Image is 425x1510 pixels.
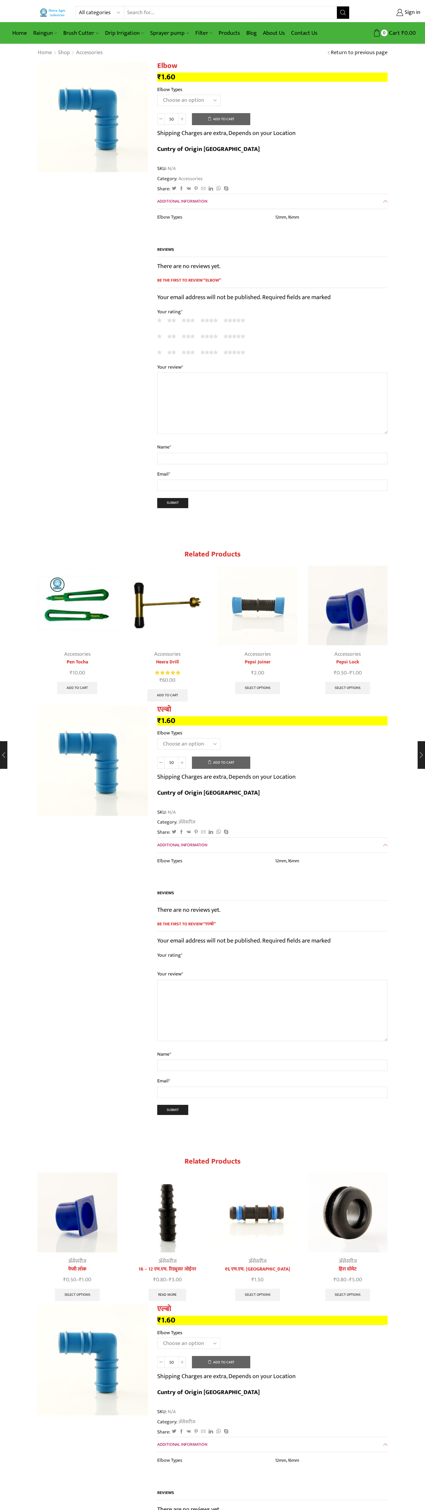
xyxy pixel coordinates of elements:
[60,26,102,40] a: Brush Cutter
[275,214,388,221] p: 12mm, 16mm
[37,49,103,57] nav: Breadcrumb
[157,1457,275,1469] th: Elbow Types
[157,1387,260,1397] b: Cuntry of Origin [GEOGRAPHIC_DATA]
[334,650,361,659] a: Accessories
[128,1172,208,1252] img: 16 - 12 एम.एम. रिड्युसर जोईनर
[147,26,192,40] a: Sprayer pump
[37,49,52,57] a: Home
[167,1408,176,1415] span: N/A
[185,1155,241,1168] span: Related products
[157,921,388,932] span: Be the first to review “एल्बो”
[157,175,203,182] span: Category:
[70,668,85,678] bdi: 10.00
[275,1457,388,1464] p: 12mm, 16mm
[157,1441,207,1448] span: Additional information
[157,61,388,70] h1: Elbow
[157,71,161,83] span: ₹
[169,1275,182,1284] bdi: 3.00
[224,349,245,356] a: 5 of 5 stars
[218,566,298,646] img: Pepsi Joiner
[124,6,337,19] input: Search for...
[153,1275,156,1284] span: ₹
[401,28,416,38] bdi: 0.00
[192,1356,250,1368] button: Add to cart
[308,658,388,666] a: Pepsi Lock
[167,333,176,340] a: 2 of 5 stars
[128,1276,208,1284] span: –
[157,317,162,324] a: 1 of 5 stars
[165,113,178,125] input: Product quantity
[304,1169,392,1305] div: 4 / 10
[157,1305,388,1314] h1: एल्बो
[157,308,388,315] label: Your rating
[337,6,349,19] button: Search button
[251,668,254,678] span: ₹
[68,1257,86,1266] a: अ‍ॅसेसरीज
[325,1289,370,1301] a: Select options for “हिरा ग्रोमेट”
[356,27,416,39] a: 0 Cart ₹0.00
[157,1314,161,1326] span: ₹
[167,317,176,324] a: 2 of 5 stars
[157,1105,188,1115] input: Submit
[124,1169,211,1305] div: 2 / 10
[304,563,392,698] div: 4 / 10
[157,841,207,848] span: Additional information
[70,668,72,678] span: ₹
[157,185,170,192] span: Share:
[157,292,331,302] span: Your email address will not be published. Required fields are marked
[102,26,147,40] a: Drip Irrigation
[157,1314,175,1326] bdi: 1.60
[157,819,195,826] span: Category:
[224,317,245,324] a: 5 of 5 stars
[167,165,176,172] span: N/A
[192,113,250,125] button: Add to cart
[331,49,388,57] a: Return to previous page
[349,1275,362,1284] bdi: 5.00
[244,650,271,659] a: Accessories
[248,1257,267,1266] a: अ‍ॅसेसरीज
[260,26,288,40] a: About Us
[169,1275,172,1284] span: ₹
[243,26,260,40] a: Blog
[157,1418,195,1425] span: Category:
[165,1356,178,1368] input: Product quantity
[216,26,243,40] a: Products
[157,214,275,226] th: Elbow Types
[57,682,97,694] a: Add to cart: “Pen Tocha”
[157,729,182,737] label: Elbow Types
[37,566,117,646] img: PEN TOCHA
[201,349,218,356] a: 4 of 5 stars
[403,9,420,17] span: Sign in
[157,1457,388,1469] table: Product Details
[334,668,337,678] span: ₹
[165,757,178,769] input: Product quantity
[157,890,388,901] h2: Reviews
[388,29,400,37] span: Cart
[157,349,162,356] a: 1 of 5 stars
[251,668,264,678] bdi: 2.00
[63,1275,76,1284] bdi: 0.50
[157,443,388,451] label: Name
[308,669,388,677] span: –
[251,1275,254,1284] span: ₹
[325,682,370,694] a: Select options for “Pepsi Lock”
[157,277,388,288] span: Be the first to review “Elbow”
[157,165,388,172] span: SKU:
[308,566,388,646] img: Pepsi Lock
[159,676,175,685] bdi: 60.00
[333,1275,346,1284] bdi: 0.80
[308,1276,388,1284] span: –
[177,1418,195,1426] a: अ‍ॅसेसरीज
[182,333,195,340] a: 3 of 5 stars
[76,49,103,57] a: Accessories
[349,1275,352,1284] span: ₹
[308,1172,388,1252] img: Heera Grommet
[157,1437,388,1452] a: Additional information
[154,650,181,659] a: Accessories
[157,1490,388,1500] h2: Reviews
[157,247,388,257] h2: Reviews
[30,26,60,40] a: Raingun
[157,809,388,816] span: SKU:
[235,1289,280,1301] a: Select options for “१६ एम.एम. जोईनर”
[128,566,208,646] img: Heera Drill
